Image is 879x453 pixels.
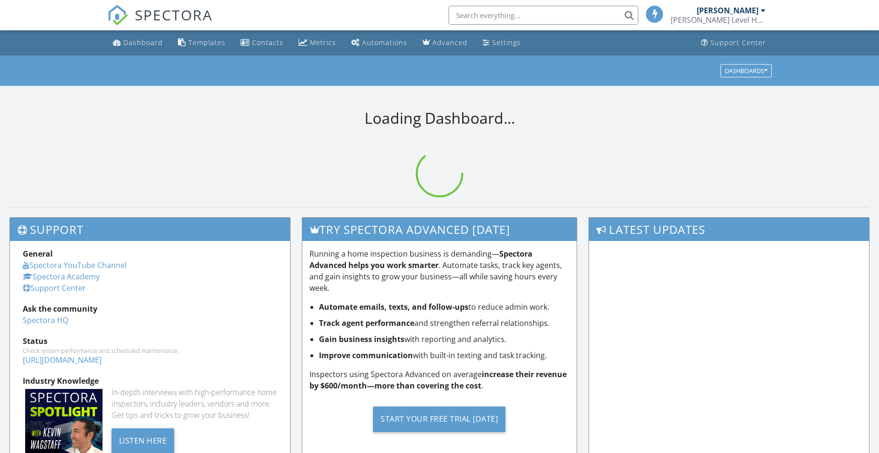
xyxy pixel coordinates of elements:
[671,15,766,25] div: Seay Level Home Inspections, LLC
[107,5,128,26] img: The Best Home Inspection Software - Spectora
[109,34,167,52] a: Dashboard
[319,350,413,361] strong: Improve communication
[174,34,229,52] a: Templates
[319,302,468,312] strong: Automate emails, texts, and follow-ups
[237,34,287,52] a: Contacts
[711,38,766,47] div: Support Center
[362,38,407,47] div: Automations
[309,399,570,439] a: Start Your Free Trial [DATE]
[23,271,100,282] a: Spectora Academy
[319,301,570,313] li: to reduce admin work.
[319,317,570,329] li: and strengthen referral relationships.
[697,34,770,52] a: Support Center
[310,38,336,47] div: Metrics
[309,369,567,391] strong: increase their revenue by $600/month—more than covering the cost
[697,6,758,15] div: [PERSON_NAME]
[309,369,570,391] p: Inspectors using Spectora Advanced on average .
[302,218,577,241] h3: Try spectora advanced [DATE]
[319,350,570,361] li: with built-in texting and task tracking.
[23,260,127,270] a: Spectora YouTube Channel
[319,318,414,328] strong: Track agent performance
[295,34,340,52] a: Metrics
[23,347,277,354] div: Check system performance and scheduled maintenance.
[135,5,213,25] span: SPECTORA
[123,38,163,47] div: Dashboard
[725,67,767,74] div: Dashboards
[419,34,471,52] a: Advanced
[23,283,86,293] a: Support Center
[23,355,102,365] a: [URL][DOMAIN_NAME]
[23,303,277,314] div: Ask the community
[188,38,225,47] div: Templates
[23,375,277,387] div: Industry Knowledge
[449,6,638,25] input: Search everything...
[492,38,521,47] div: Settings
[23,249,53,259] strong: General
[479,34,524,52] a: Settings
[107,13,213,33] a: SPECTORA
[720,64,772,77] button: Dashboards
[309,248,570,294] p: Running a home inspection business is demanding— . Automate tasks, track key agents, and gain ins...
[252,38,283,47] div: Contacts
[319,333,570,345] li: with reporting and analytics.
[23,315,68,325] a: Spectora HQ
[112,435,175,445] a: Listen Here
[309,249,533,270] strong: Spectora Advanced helps you work smarter
[319,334,404,344] strong: Gain business insights
[432,38,468,47] div: Advanced
[373,407,505,432] div: Start Your Free Trial [DATE]
[589,218,869,241] h3: Latest Updates
[347,34,411,52] a: Automations (Basic)
[112,387,277,421] div: In-depth interviews with high-performance home inspectors, industry leaders, vendors and more. Ge...
[23,335,277,347] div: Status
[10,218,290,241] h3: Support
